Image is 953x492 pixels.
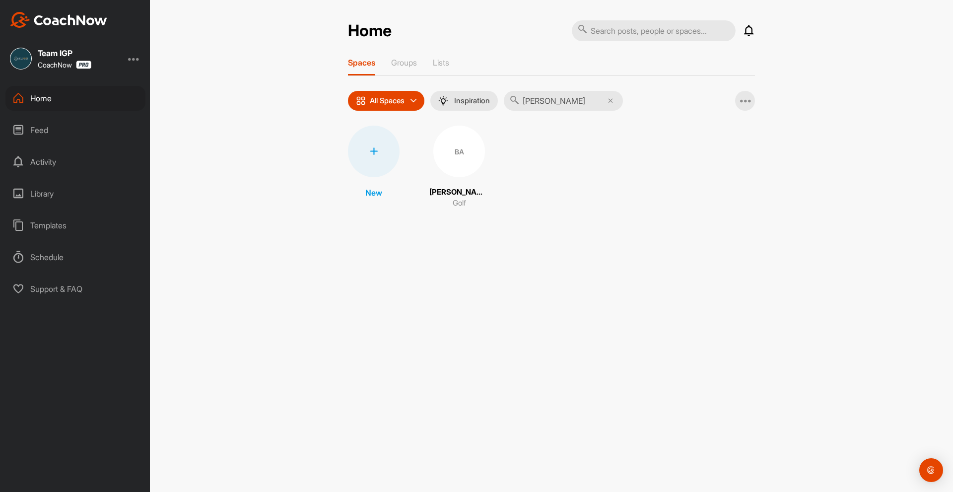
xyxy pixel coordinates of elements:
[38,61,91,69] div: CoachNow
[38,49,91,57] div: Team IGP
[348,58,375,68] p: Spaces
[453,198,466,209] p: Golf
[356,96,366,106] img: icon
[5,181,145,206] div: Library
[370,97,405,105] p: All Spaces
[504,91,623,111] input: Search...
[5,118,145,142] div: Feed
[433,58,449,68] p: Lists
[919,458,943,482] div: Open Intercom Messenger
[5,86,145,111] div: Home
[348,21,392,41] h2: Home
[5,149,145,174] div: Activity
[5,277,145,301] div: Support & FAQ
[10,48,32,70] img: square_9f93f7697f7b29552b29e1fde1a77364.jpg
[365,187,382,199] p: New
[572,20,736,41] input: Search posts, people or spaces...
[438,96,448,106] img: menuIcon
[391,58,417,68] p: Groups
[429,187,489,198] p: [PERSON_NAME]
[454,97,490,105] p: Inspiration
[76,61,91,69] img: CoachNow Pro
[5,213,145,238] div: Templates
[433,126,485,177] div: BA
[429,126,489,209] a: BA[PERSON_NAME]Golf
[10,12,107,28] img: CoachNow
[5,245,145,270] div: Schedule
